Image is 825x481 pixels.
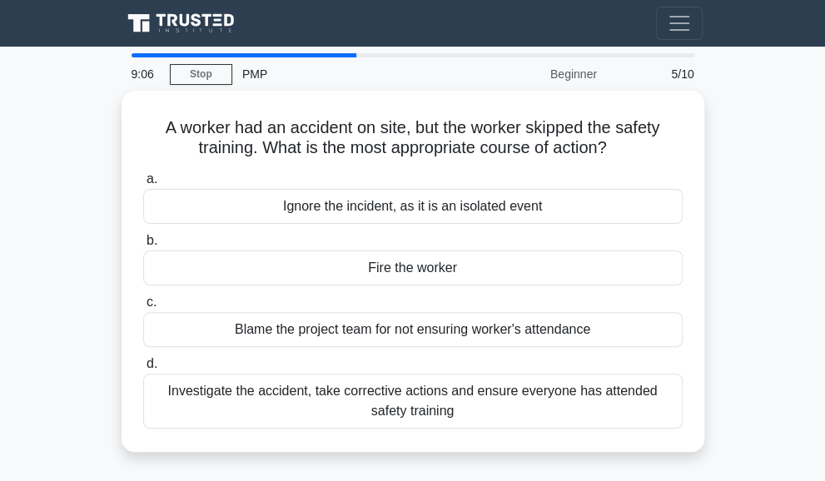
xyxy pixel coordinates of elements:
div: Beginner [461,57,607,91]
a: Stop [170,64,232,85]
div: PMP [232,57,461,91]
div: Blame the project team for not ensuring worker's attendance [143,312,683,347]
div: 9:06 [122,57,170,91]
div: Ignore the incident, as it is an isolated event [143,189,683,224]
h5: A worker had an accident on site, but the worker skipped the safety training. What is the most ap... [142,117,684,159]
span: c. [147,295,157,309]
span: b. [147,233,157,247]
div: Investigate the accident, take corrective actions and ensure everyone has attended safety training [143,374,683,429]
div: 5/10 [607,57,704,91]
button: Toggle navigation [656,7,703,40]
div: Fire the worker [143,250,683,285]
span: d. [147,356,157,370]
span: a. [147,171,157,186]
